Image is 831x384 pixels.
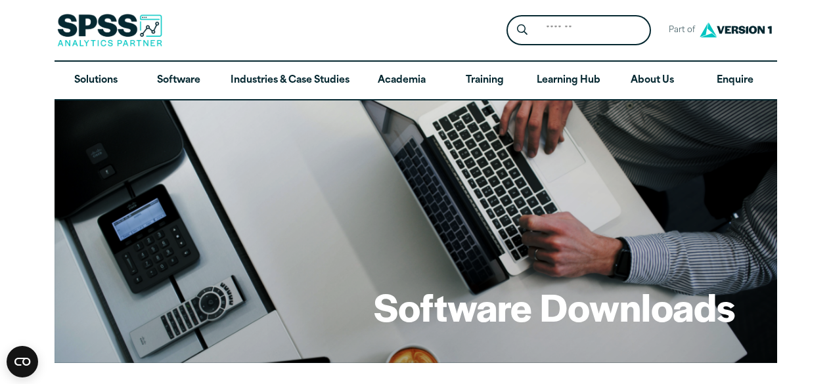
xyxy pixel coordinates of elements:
button: Open CMP widget [7,346,38,377]
svg: Search magnifying glass icon [517,24,528,35]
span: Part of [662,21,696,40]
img: SPSS Analytics Partner [57,14,162,47]
nav: Desktop version of site main menu [55,62,777,100]
a: Solutions [55,62,137,100]
img: Version1 Logo [696,18,775,42]
h1: Software Downloads [374,281,735,332]
a: Academia [360,62,443,100]
a: Software [137,62,220,100]
a: About Us [611,62,694,100]
a: Industries & Case Studies [220,62,360,100]
form: Site Header Search Form [506,15,651,46]
a: Learning Hub [526,62,611,100]
a: Training [443,62,526,100]
button: Search magnifying glass icon [510,18,534,43]
a: Enquire [694,62,776,100]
